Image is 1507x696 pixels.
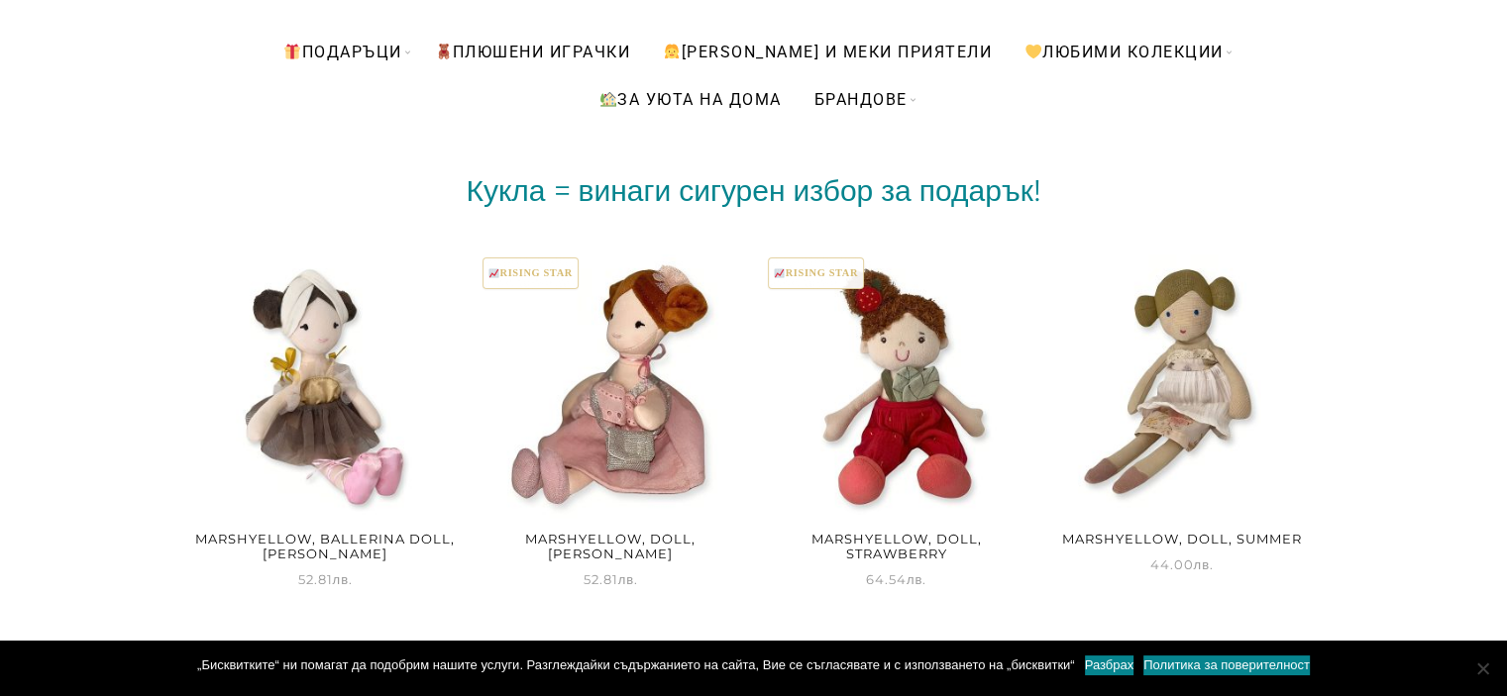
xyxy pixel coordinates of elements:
[584,571,639,587] span: 52.81
[194,177,1314,205] h2: Кукла = винаги сигурен избор за подарък!
[907,571,927,587] span: лв.
[480,526,743,568] h2: Marshyellow, Doll, [PERSON_NAME]
[333,571,354,587] span: лв.
[298,571,354,587] span: 52.81
[420,28,646,75] a: ПЛЮШЕНИ ИГРАЧКИ
[1050,254,1314,575] a: Marshyellow, Doll, Summer 44.00лв.
[197,655,1074,675] span: „Бисквитките“ ни помагат да подобрим нашите услуги. Разглеждайки съдържанието на сайта, Вие се съ...
[1085,655,1134,675] a: Разбрах
[269,28,416,75] a: Подаръци
[648,28,1007,75] a: [PERSON_NAME] и меки приятели
[1025,44,1041,59] img: 💛
[1193,556,1214,572] span: лв.
[1010,28,1238,75] a: Любими Колекции
[585,75,797,123] a: За уюта на дома
[765,526,1028,568] h2: Marshyellow, Doll, Strawberry
[194,254,458,590] a: Marshyellow, Ballerina Doll, [PERSON_NAME] 52.81лв.
[765,254,1028,590] a: 📈RISING STARMarshyellow, Doll, Strawberry 64.54лв.
[194,526,458,568] h2: Marshyellow, Ballerina Doll, [PERSON_NAME]
[1149,556,1214,572] span: 44.00
[618,571,639,587] span: лв.
[800,75,922,123] a: БРАНДОВЕ
[1472,658,1492,678] span: No
[284,44,300,59] img: 🎁
[664,44,680,59] img: 👧
[480,254,743,590] a: 📈RISING STARMarshyellow, Doll, [PERSON_NAME] 52.81лв.
[600,91,616,107] img: 🏡
[866,571,927,587] span: 64.54
[1143,655,1310,675] a: Политика за поверителност
[1050,526,1314,553] h2: Marshyellow, Doll, Summer
[436,44,452,59] img: 🧸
